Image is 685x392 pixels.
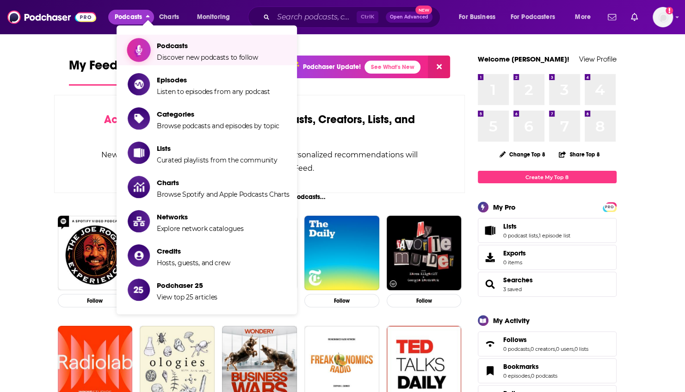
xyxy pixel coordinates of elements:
[575,11,591,24] span: More
[503,373,530,379] a: 0 episodes
[493,316,530,325] div: My Activity
[503,222,517,230] span: Lists
[627,9,642,25] a: Show notifications dropdown
[364,61,420,74] a: See What's New
[304,216,379,291] img: The Daily
[604,9,620,25] a: Show notifications dropdown
[478,171,617,183] a: Create My Top 8
[556,346,574,352] a: 0 users
[503,362,557,371] a: Bookmarks
[157,247,230,255] span: Credits
[558,145,600,163] button: Share Top 8
[503,346,530,352] a: 0 podcasts
[157,281,217,290] span: Podchaser 25
[54,193,465,201] div: Not sure who to follow? Try these podcasts...
[555,346,556,352] span: ,
[257,6,449,28] div: Search podcasts, credits, & more...
[157,293,217,301] span: View top 25 articles
[478,331,617,356] span: Follows
[653,7,673,27] button: Show profile menu
[108,10,154,25] button: close menu
[157,122,279,130] span: Browse podcasts and episodes by topic
[653,7,673,27] span: Logged in as WE_Broadcast
[503,336,527,344] span: Follows
[503,222,570,230] a: Lists
[157,75,270,84] span: Episodes
[574,346,574,352] span: ,
[539,232,570,239] a: 1 episode list
[511,11,555,24] span: For Podcasters
[157,178,290,187] span: Charts
[530,373,531,379] span: ,
[153,10,185,25] a: Charts
[478,358,617,383] span: Bookmarks
[459,11,495,24] span: For Business
[390,15,428,19] span: Open Advanced
[604,203,615,210] a: PRO
[481,337,500,350] a: Follows
[503,249,526,257] span: Exports
[538,232,539,239] span: ,
[7,8,96,26] img: Podchaser - Follow, Share and Rate Podcasts
[574,346,588,352] a: 0 lists
[197,11,230,24] span: Monitoring
[58,216,133,291] img: The Joe Rogan Experience
[503,232,538,239] a: 0 podcast lists
[304,294,379,307] button: Follow
[157,41,258,50] span: Podcasts
[69,57,118,79] span: My Feed
[478,218,617,243] span: Lists
[58,294,133,307] button: Follow
[494,149,551,160] button: Change Top 8
[530,346,531,352] span: ,
[481,251,500,264] span: Exports
[157,190,290,199] span: Browse Spotify and Apple Podcasts Charts
[104,112,199,126] span: Activate your Feed
[387,216,462,291] img: My Favorite Murder with Karen Kilgariff and Georgia Hardstark
[157,259,230,267] span: Hosts, guests, and crew
[157,156,277,164] span: Curated playlists from the community
[157,212,243,221] span: Networks
[505,10,568,25] button: open menu
[503,259,526,266] span: 0 items
[531,373,557,379] a: 0 podcasts
[579,55,617,63] a: View Profile
[568,10,602,25] button: open menu
[503,286,522,292] a: 3 saved
[478,272,617,297] span: Searches
[101,148,419,175] div: New releases, episode reviews, guest credits, and personalized recommendations will begin to appe...
[115,11,142,24] span: Podcasts
[157,144,277,153] span: Lists
[481,224,500,237] a: Lists
[503,336,588,344] a: Follows
[503,276,533,284] a: Searches
[387,294,462,307] button: Follow
[415,6,432,14] span: New
[157,110,279,118] span: Categories
[531,346,555,352] a: 0 creators
[653,7,673,27] img: User Profile
[357,11,378,23] span: Ctrl K
[101,113,419,140] div: by following Podcasts, Creators, Lists, and other Users!
[157,53,258,62] span: Discover new podcasts to follow
[157,224,243,233] span: Explore network catalogues
[303,63,361,71] p: Podchaser Update!
[478,55,569,63] a: Welcome [PERSON_NAME]!
[157,87,270,96] span: Listen to episodes from any podcast
[666,7,673,14] svg: Add a profile image
[493,203,516,212] div: My Pro
[69,57,118,86] a: My Feed
[478,245,617,270] a: Exports
[191,10,242,25] button: open menu
[481,278,500,291] a: Searches
[452,10,507,25] button: open menu
[159,11,179,24] span: Charts
[273,10,357,25] input: Search podcasts, credits, & more...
